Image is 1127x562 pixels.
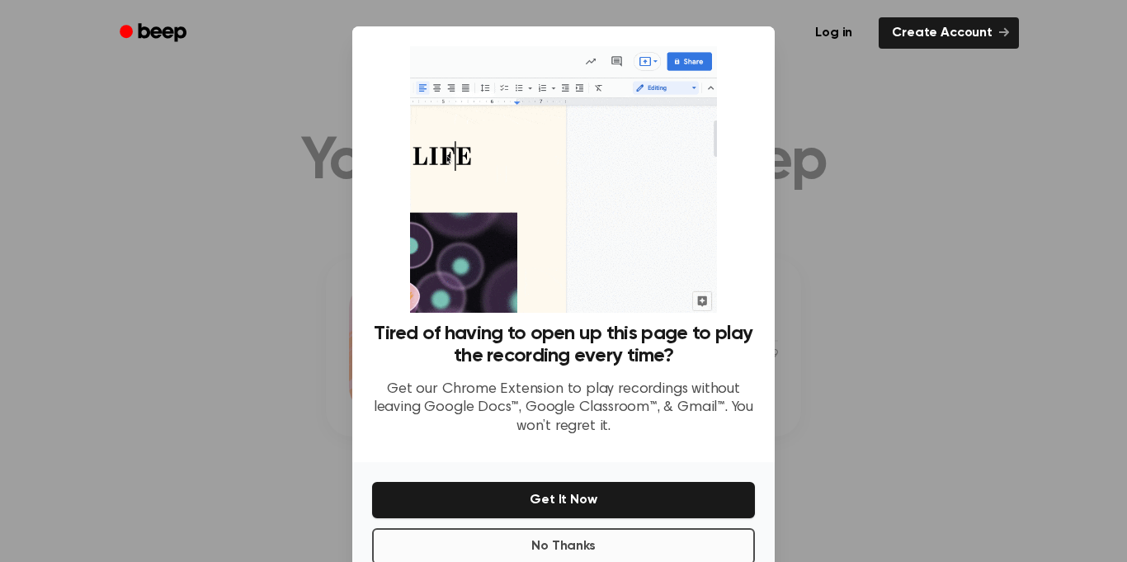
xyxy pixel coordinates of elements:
[372,323,755,367] h3: Tired of having to open up this page to play the recording every time?
[372,482,755,518] button: Get It Now
[799,14,869,52] a: Log in
[410,46,716,313] img: Beep extension in action
[372,380,755,437] p: Get our Chrome Extension to play recordings without leaving Google Docs™, Google Classroom™, & Gm...
[108,17,201,50] a: Beep
[879,17,1019,49] a: Create Account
